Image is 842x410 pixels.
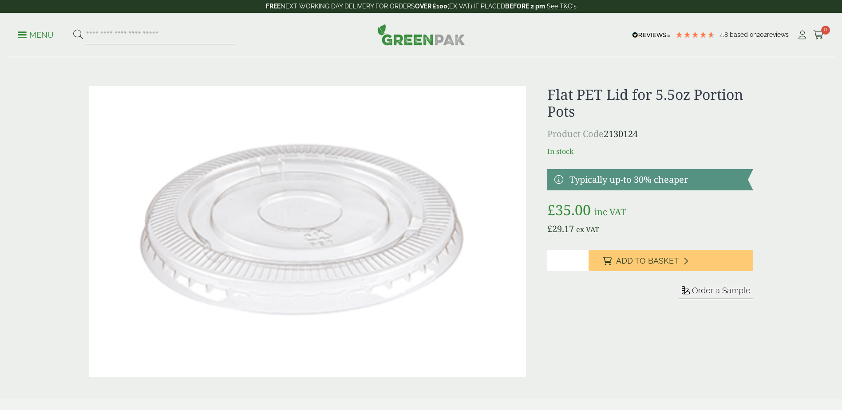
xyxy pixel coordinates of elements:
[632,32,671,38] img: REVIEWS.io
[415,3,447,10] strong: OVER £100
[547,200,591,219] bdi: 35.00
[589,250,753,271] button: Add to Basket
[616,256,679,266] span: Add to Basket
[377,24,465,45] img: GreenPak Supplies
[547,3,577,10] a: See T&C's
[757,31,767,38] span: 202
[18,30,54,39] a: Menu
[675,31,715,39] div: 4.79 Stars
[679,285,753,299] button: Order a Sample
[547,128,604,140] span: Product Code
[18,30,54,40] p: Menu
[505,3,545,10] strong: BEFORE 2 pm
[730,31,757,38] span: Based on
[547,146,753,157] p: In stock
[813,28,824,42] a: 0
[547,200,555,219] span: £
[797,31,808,39] i: My Account
[692,286,751,295] span: Order a Sample
[821,26,830,35] span: 0
[547,86,753,120] h1: Flat PET Lid for 5.5oz Portion Pots
[719,31,730,38] span: 4.8
[813,31,824,39] i: Cart
[576,225,599,234] span: ex VAT
[594,206,626,218] span: inc VAT
[767,31,789,38] span: reviews
[547,127,753,141] p: 2130124
[89,86,526,377] img: 5oz Portion Pot Lid
[547,223,552,235] span: £
[266,3,281,10] strong: FREE
[547,223,574,235] bdi: 29.17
